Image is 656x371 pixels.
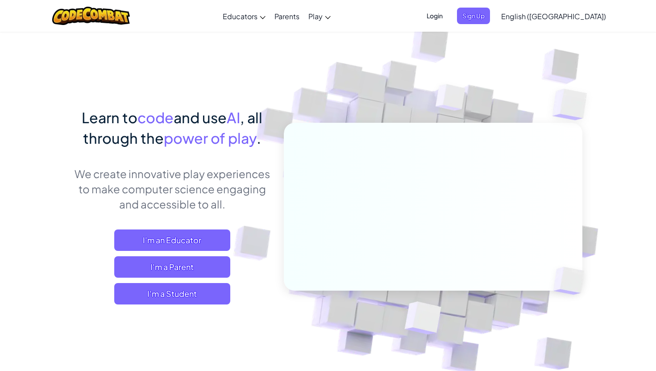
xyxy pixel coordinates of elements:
[383,283,463,357] img: Overlap cubes
[304,4,335,28] a: Play
[257,129,261,147] span: .
[308,12,323,21] span: Play
[82,108,137,126] span: Learn to
[164,129,257,147] span: power of play
[174,108,227,126] span: and use
[52,7,130,25] img: CodeCombat logo
[419,67,483,133] img: Overlap cubes
[114,229,230,251] a: I'm an Educator
[539,248,606,313] img: Overlap cubes
[223,12,257,21] span: Educators
[74,166,270,212] p: We create innovative play experiences to make computer science engaging and accessible to all.
[114,256,230,278] a: I'm a Parent
[497,4,610,28] a: English ([GEOGRAPHIC_DATA])
[270,4,304,28] a: Parents
[227,108,240,126] span: AI
[421,8,448,24] button: Login
[114,283,230,304] button: I'm a Student
[457,8,490,24] button: Sign Up
[137,108,174,126] span: code
[535,67,612,142] img: Overlap cubes
[218,4,270,28] a: Educators
[501,12,606,21] span: English ([GEOGRAPHIC_DATA])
